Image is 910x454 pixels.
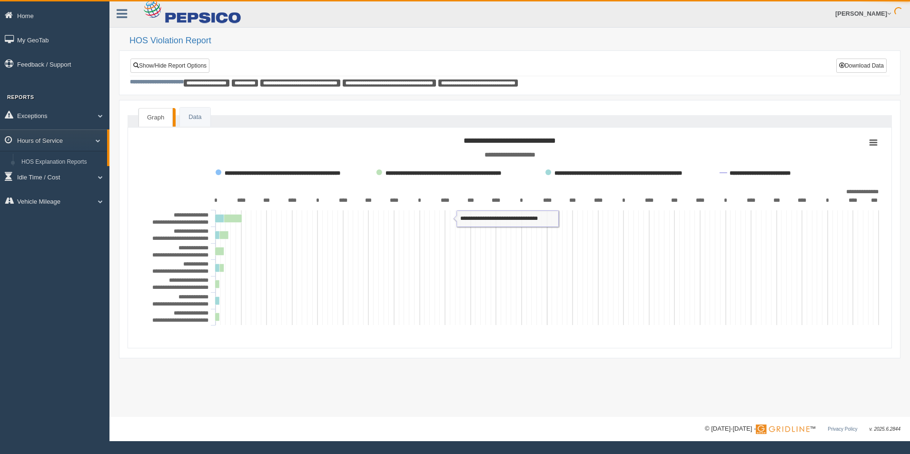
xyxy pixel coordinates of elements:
[130,59,209,73] a: Show/Hide Report Options
[828,426,857,432] a: Privacy Policy
[870,426,900,432] span: v. 2025.6.2844
[17,154,107,171] a: HOS Explanation Reports
[180,108,210,127] a: Data
[705,424,900,434] div: © [DATE]-[DATE] - ™
[836,59,887,73] button: Download Data
[138,108,173,127] a: Graph
[756,424,810,434] img: Gridline
[129,36,900,46] h2: HOS Violation Report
